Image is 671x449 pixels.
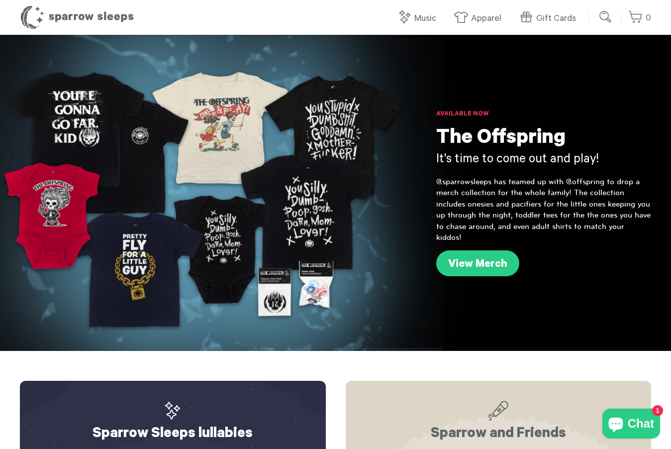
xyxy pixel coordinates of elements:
a: Gift Cards [519,8,581,29]
inbox-online-store-chat: Shopify online store chat [599,409,663,441]
a: View Merch [436,250,519,276]
h2: Sparrow and Friends [366,401,632,444]
a: 0 [628,7,651,29]
h6: Available Now [436,110,651,119]
p: @sparrowsleeps has teamed up with @offspring to drop a merch collection for the whole family! The... [436,176,651,243]
a: Music [397,8,441,29]
h3: It's time to come out and play! [436,152,651,169]
h1: The Offspring [436,127,651,152]
input: Submit [596,7,616,27]
h1: Sparrow Sleeps [20,5,134,30]
a: Apparel [454,8,506,29]
h2: Sparrow Sleeps lullabies [40,401,306,444]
